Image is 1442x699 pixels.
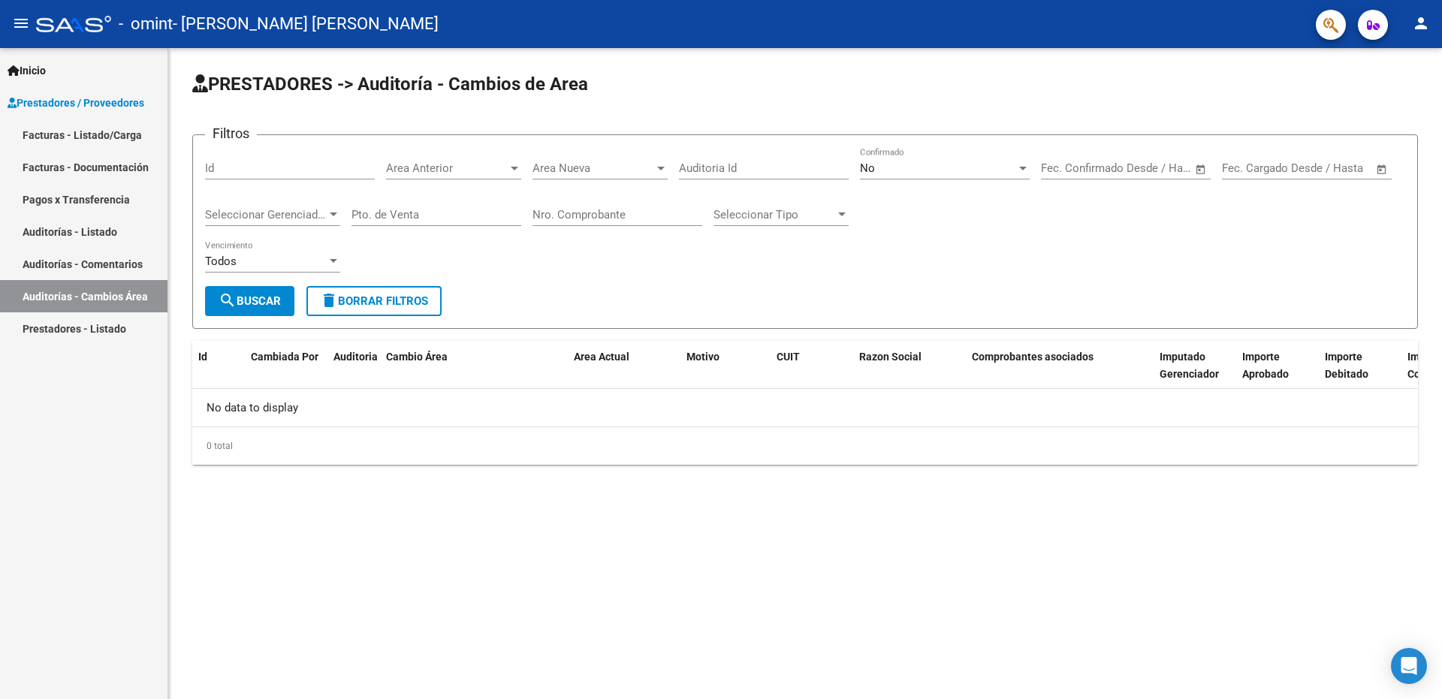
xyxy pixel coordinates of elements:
[1236,341,1319,407] datatable-header-cell: Importe Aprobado
[860,161,875,175] span: No
[205,286,294,316] button: Buscar
[251,351,318,363] span: Cambiada Por
[320,294,428,308] span: Borrar Filtros
[853,341,966,407] datatable-header-cell: Razon Social
[192,74,588,95] span: PRESTADORES -> Auditoría - Cambios de Area
[219,291,237,309] mat-icon: search
[1160,351,1219,380] span: Imputado Gerenciador
[327,341,380,407] datatable-header-cell: Auditoria
[1193,161,1210,178] button: Open calendar
[1319,341,1401,407] datatable-header-cell: Importe Debitado
[532,161,654,175] span: Area Nueva
[1041,161,1102,175] input: Fecha inicio
[859,351,922,363] span: Razon Social
[8,95,144,111] span: Prestadores / Proveedores
[966,341,1154,407] datatable-header-cell: Comprobantes asociados
[386,161,508,175] span: Area Anterior
[192,389,1418,426] div: No data to display
[680,341,771,407] datatable-header-cell: Motivo
[1242,351,1289,380] span: Importe Aprobado
[205,255,237,268] span: Todos
[1391,648,1427,684] div: Open Intercom Messenger
[1154,341,1236,407] datatable-header-cell: Imputado Gerenciador
[205,208,327,221] span: Seleccionar Gerenciador
[173,8,439,41] span: - [PERSON_NAME] [PERSON_NAME]
[713,208,835,221] span: Seleccionar Tipo
[972,351,1094,363] span: Comprobantes asociados
[12,14,30,32] mat-icon: menu
[219,294,281,308] span: Buscar
[320,291,338,309] mat-icon: delete
[1222,161,1283,175] input: Fecha inicio
[574,351,629,363] span: Area Actual
[245,341,327,407] datatable-header-cell: Cambiada Por
[1325,351,1368,380] span: Importe Debitado
[8,62,46,79] span: Inicio
[1115,161,1188,175] input: Fecha fin
[205,123,257,144] h3: Filtros
[192,341,245,407] datatable-header-cell: Id
[1374,161,1391,178] button: Open calendar
[119,8,173,41] span: - omint
[777,351,800,363] span: CUIT
[386,351,448,363] span: Cambio Área
[686,351,719,363] span: Motivo
[333,351,378,363] span: Auditoria
[380,341,568,407] datatable-header-cell: Cambio Área
[306,286,442,316] button: Borrar Filtros
[771,341,853,407] datatable-header-cell: CUIT
[1412,14,1430,32] mat-icon: person
[192,427,1418,465] div: 0 total
[1296,161,1369,175] input: Fecha fin
[568,341,680,407] datatable-header-cell: Area Actual
[198,351,207,363] span: Id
